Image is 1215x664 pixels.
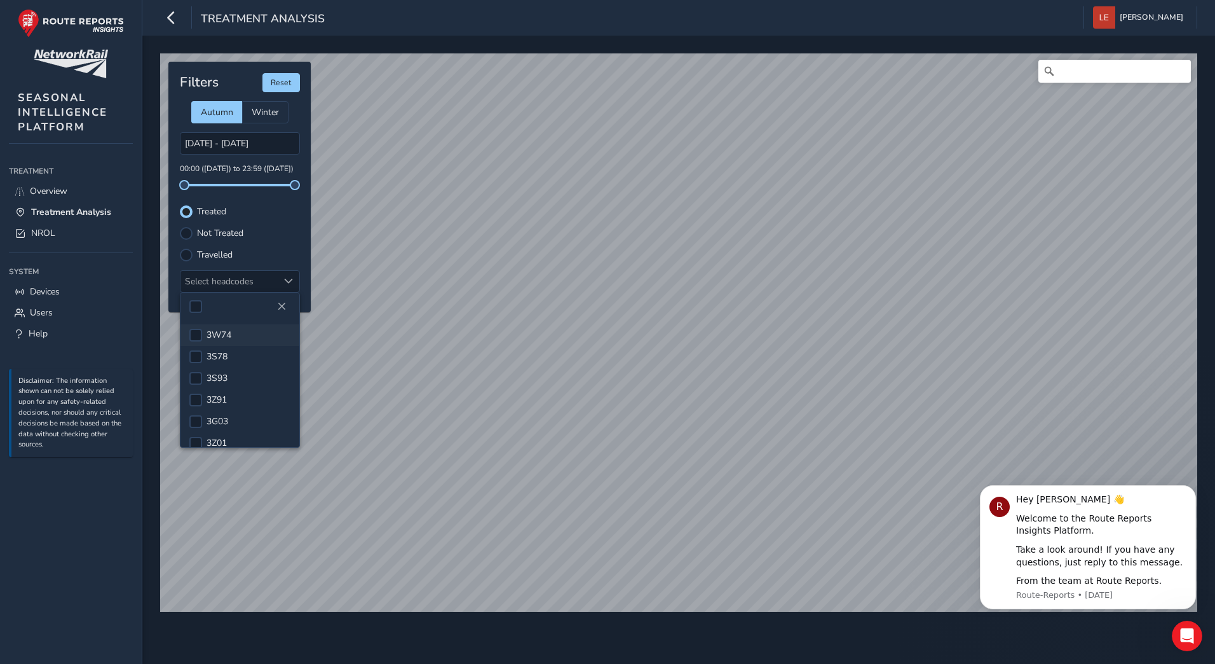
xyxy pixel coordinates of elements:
label: Travelled [197,251,233,259]
button: Close [273,298,290,315]
span: 3Z01 [207,437,227,449]
span: Overview [30,185,67,197]
img: customer logo [34,50,108,78]
span: [PERSON_NAME] [1120,6,1183,29]
span: SEASONAL INTELLIGENCE PLATFORM [18,90,107,134]
a: Help [9,323,133,344]
span: 3W74 [207,329,231,341]
span: Winter [252,106,279,118]
span: Devices [30,286,60,298]
div: Winter [242,101,288,123]
iframe: Intercom live chat [1172,621,1202,651]
img: diamond-layout [1093,6,1115,29]
span: Autumn [201,106,233,118]
h4: Filters [180,74,219,90]
label: Treated [197,207,226,216]
span: Treatment Analysis [31,206,111,218]
span: Help [29,328,48,340]
p: 00:00 ([DATE]) to 23:59 ([DATE]) [180,163,300,175]
span: NROL [31,227,55,239]
span: 3Z91 [207,394,227,406]
button: [PERSON_NAME] [1093,6,1188,29]
label: Not Treated [197,229,243,238]
span: 3S78 [207,350,227,363]
div: Select headcodes [180,271,278,292]
div: Autumn [191,101,242,123]
div: System [9,262,133,281]
a: Devices [9,281,133,302]
input: Search [1038,60,1191,83]
span: Treatment Analysis [201,11,325,29]
a: Users [9,302,133,323]
canvas: Map [160,53,1197,612]
div: Treatment [9,162,133,181]
img: rr logo [18,9,124,38]
span: 3G03 [207,415,228,427]
span: Users [30,307,53,319]
button: Reset [262,73,300,92]
a: Treatment Analysis [9,202,133,223]
p: Disclaimer: The information shown can not be solely relied upon for any safety-related decisions,... [18,376,126,451]
a: Overview [9,181,133,202]
span: 3S93 [207,372,227,384]
a: NROL [9,223,133,244]
iframe: Intercom notifications message [961,474,1215,617]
